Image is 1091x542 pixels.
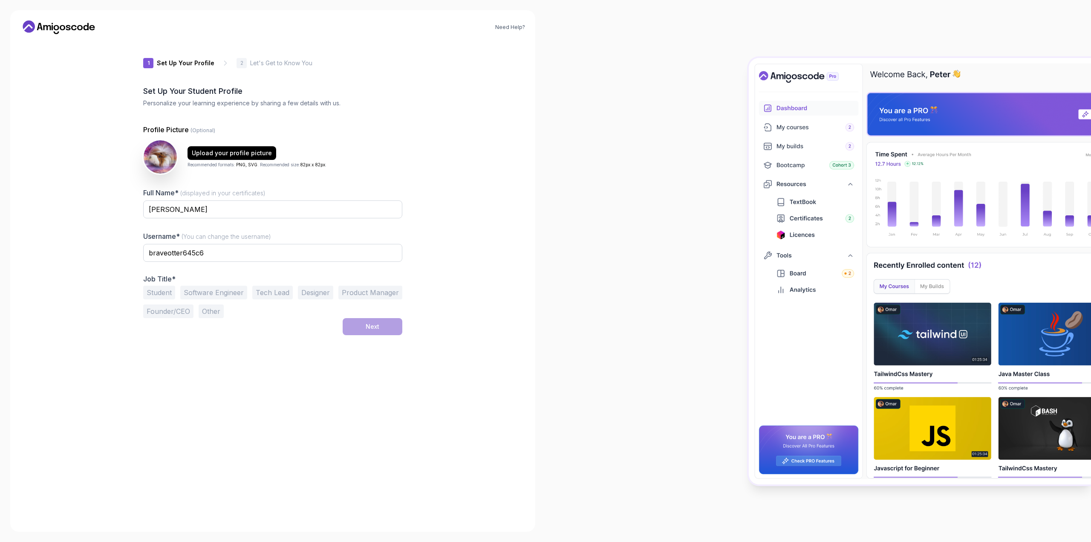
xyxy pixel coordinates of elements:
button: Product Manager [338,286,402,299]
p: Job Title* [143,275,402,283]
div: Next [366,322,379,331]
p: 1 [147,61,150,66]
label: Username* [143,232,271,241]
span: (You can change the username) [182,233,271,240]
button: Software Engineer [180,286,247,299]
input: Enter your Username [143,244,402,262]
input: Enter your Full Name [143,200,402,218]
a: Home link [20,20,97,34]
p: Recommended formats: . Recommended size: . [188,162,326,168]
div: Upload your profile picture [192,149,272,157]
button: Upload your profile picture [188,146,276,160]
p: Profile Picture [143,125,402,135]
button: Tech Lead [252,286,293,299]
h2: Set Up Your Student Profile [143,85,402,97]
p: Let's Get to Know You [250,59,312,67]
button: Founder/CEO [143,304,193,318]
p: Personalize your learning experience by sharing a few details with us. [143,99,402,107]
button: Student [143,286,175,299]
p: Set Up Your Profile [157,59,214,67]
button: Next [343,318,402,335]
a: Need Help? [495,24,525,31]
span: (Optional) [190,127,215,133]
button: Other [199,304,224,318]
span: 82px x 82px [300,162,325,167]
span: (displayed in your certificates) [180,189,266,197]
img: user profile image [144,140,177,174]
label: Full Name* [143,188,266,197]
img: Amigoscode Dashboard [749,58,1091,484]
button: Designer [298,286,333,299]
span: PNG, SVG [236,162,257,167]
p: 2 [240,61,243,66]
